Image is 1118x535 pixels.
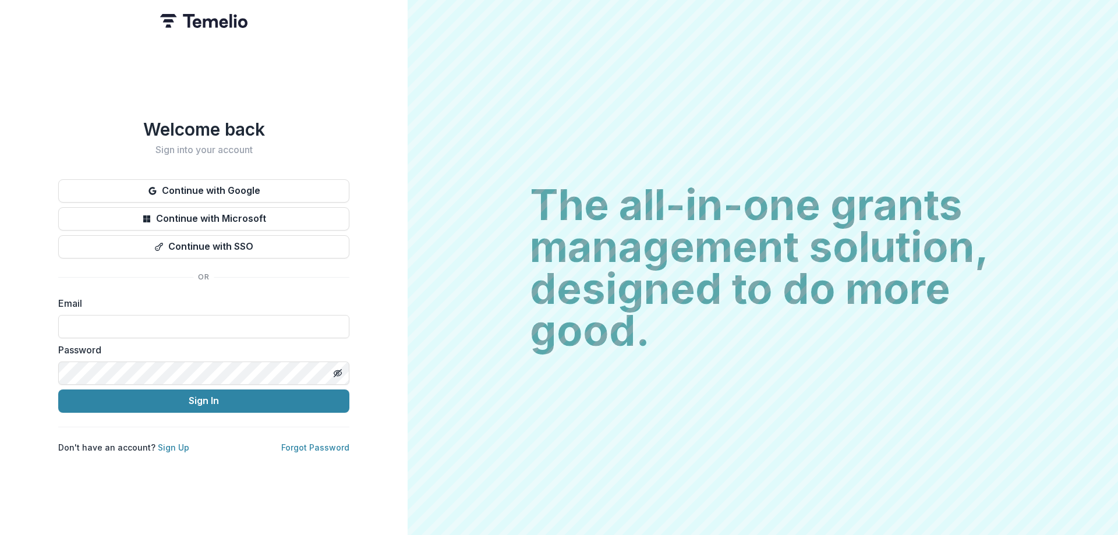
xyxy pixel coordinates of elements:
button: Continue with SSO [58,235,349,258]
img: Temelio [160,14,247,28]
p: Don't have an account? [58,441,189,453]
button: Toggle password visibility [328,364,347,382]
a: Forgot Password [281,442,349,452]
label: Email [58,296,342,310]
button: Continue with Microsoft [58,207,349,231]
label: Password [58,343,342,357]
button: Continue with Google [58,179,349,203]
a: Sign Up [158,442,189,452]
h1: Welcome back [58,119,349,140]
h2: Sign into your account [58,144,349,155]
button: Sign In [58,389,349,413]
